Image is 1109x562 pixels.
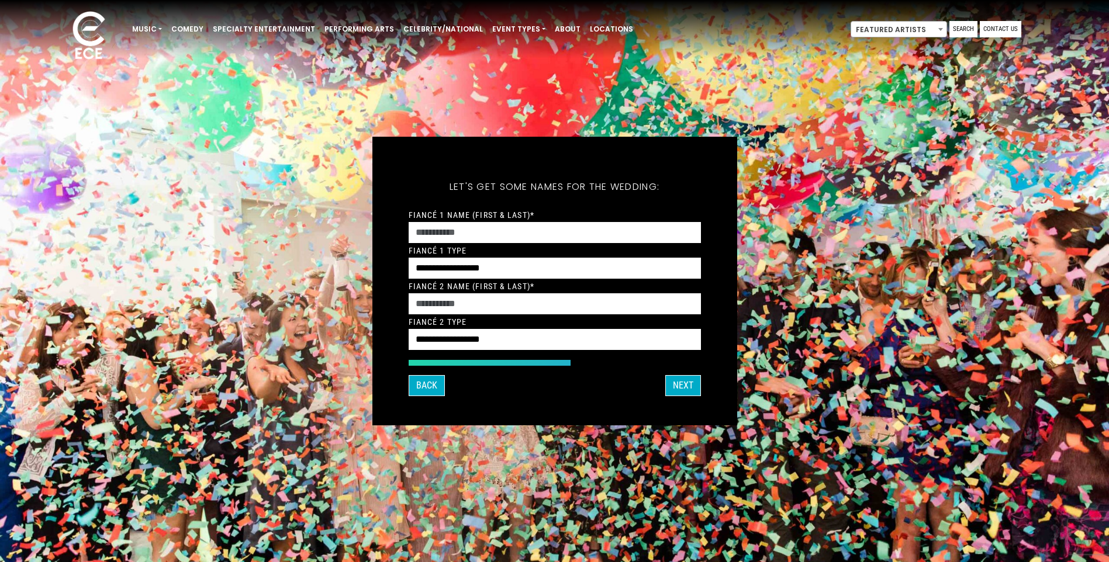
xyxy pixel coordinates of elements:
a: Contact Us [980,21,1021,37]
a: Event Types [488,19,550,39]
span: Featured Artists [851,21,947,37]
button: Back [409,375,445,396]
a: Celebrity/National [399,19,488,39]
a: Search [949,21,977,37]
label: Fiancé 1 Type [409,245,467,256]
a: Comedy [167,19,208,39]
a: Music [127,19,167,39]
label: Fiancé 1 Name (First & Last)* [409,210,534,220]
span: Featured Artists [851,22,946,38]
button: Next [665,375,701,396]
label: Fiancé 2 Name (First & Last)* [409,281,534,292]
label: Fiancé 2 Type [409,317,467,327]
h5: Let's get some names for the wedding: [409,166,701,208]
a: Locations [585,19,638,39]
img: ece_new_logo_whitev2-1.png [60,8,118,65]
a: Performing Arts [320,19,399,39]
a: Specialty Entertainment [208,19,320,39]
a: About [550,19,585,39]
